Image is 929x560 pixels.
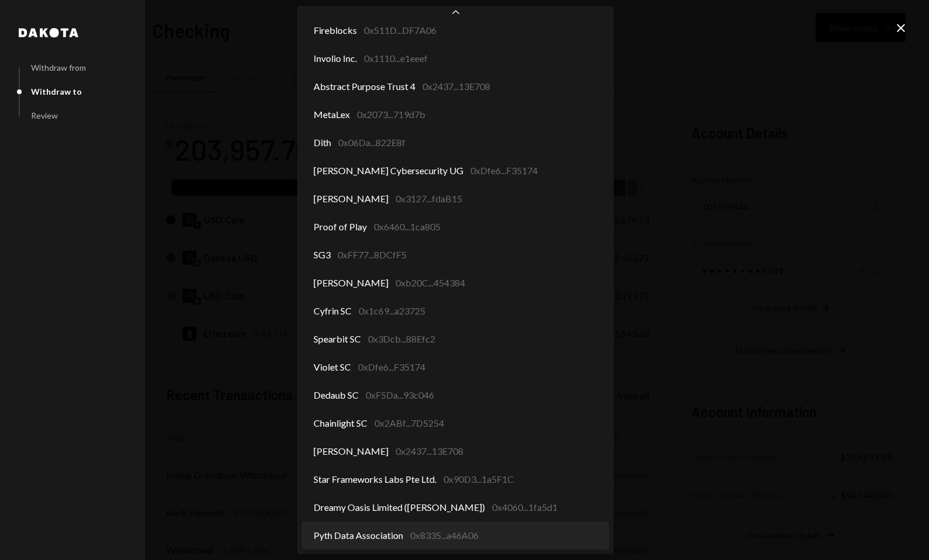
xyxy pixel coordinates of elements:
[366,388,434,402] div: 0xF5Da...93c046
[314,416,367,430] span: Chainlight SC
[443,472,514,486] div: 0x90D3...1a5F1C
[314,276,388,290] span: [PERSON_NAME]
[314,388,359,402] span: Dedaub SC
[314,500,485,514] span: Dreamy Oasis Limited ([PERSON_NAME])
[314,444,388,458] span: [PERSON_NAME]
[314,164,463,178] span: [PERSON_NAME] Cybersecurity UG
[314,248,331,262] span: SG3
[395,444,463,458] div: 0x2437...13E708
[314,304,352,318] span: Cyfrin SC
[314,192,388,206] span: [PERSON_NAME]
[31,110,58,120] div: Review
[374,220,441,234] div: 0x6460...1ca805
[422,79,490,94] div: 0x2437...13E708
[357,108,425,122] div: 0x2073...719d7b
[31,63,86,72] div: Withdraw from
[470,164,538,178] div: 0xDfe6...F35174
[314,23,357,37] span: Fireblocks
[314,136,331,150] span: Dith
[364,23,436,37] div: 0x511D...DF7A06
[359,304,425,318] div: 0x1c69...a23725
[314,51,357,65] span: Involio Inc.
[314,332,361,346] span: Spearbit SC
[395,276,465,290] div: 0xb20C...454384
[314,108,350,122] span: MetaLex
[368,332,435,346] div: 0x3Dcb...88Efc2
[314,360,351,374] span: Violet SC
[314,472,436,486] span: Star Frameworks Labs Pte Ltd.
[364,51,428,65] div: 0x1110...e1eeef
[314,220,367,234] span: Proof of Play
[338,136,405,150] div: 0x06Da...822E8f
[314,79,415,94] span: Abstract Purpose Trust 4
[314,528,403,542] span: Pyth Data Association
[492,500,558,514] div: 0x4060...1fa5d1
[395,192,462,206] div: 0x3127...fdaB15
[410,528,479,542] div: 0x8335...a46A06
[338,248,407,262] div: 0xFF77...8DCfF5
[374,416,444,430] div: 0x2ABf...7D5254
[31,87,82,96] div: Withdraw to
[358,360,425,374] div: 0xDfe6...F35174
